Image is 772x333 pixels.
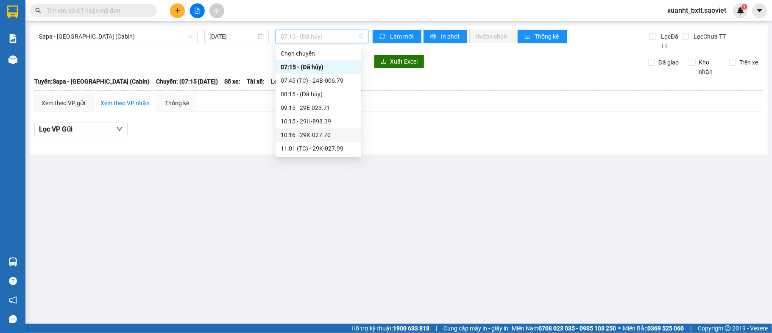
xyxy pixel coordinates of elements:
div: 07:15 - (Đã hủy) [281,62,356,72]
span: 1 [743,4,746,10]
span: Số xe: [224,77,240,86]
div: Xem theo VP nhận [100,98,150,108]
img: icon-new-feature [737,7,744,14]
b: Tuyến: Sapa - [GEOGRAPHIC_DATA] (Cabin) [34,78,150,85]
b: Sao Việt [51,20,103,34]
span: Làm mới [390,32,415,41]
sup: 1 [741,4,747,10]
span: file-add [194,8,200,14]
span: Lọc Chưa TT [690,32,727,41]
span: Kho nhận [696,58,723,76]
div: 08:15 - (Đã hủy) [281,90,356,99]
span: Cung cấp máy in - giấy in: [443,324,510,333]
input: Tìm tên, số ĐT hoặc mã đơn [47,6,147,15]
img: logo-vxr [7,6,18,18]
button: syncLàm mới [373,30,421,43]
span: Sapa - Hà Nội (Cabin) [39,30,192,43]
button: caret-down [752,3,767,18]
span: question-circle [9,277,17,285]
span: copyright [725,325,731,331]
button: Lọc VP Gửi [34,123,128,136]
span: Thống kê [535,32,560,41]
span: Đã giao [655,58,682,67]
div: Xem theo VP gửi [42,98,85,108]
strong: 1900 633 818 [393,325,429,332]
span: message [9,315,17,323]
div: 10:16 - 29K-027.70 [281,130,356,140]
h2: X8NUYXN8 [5,49,68,63]
span: notification [9,296,17,304]
div: Thống kê [165,98,189,108]
span: caret-down [756,7,764,14]
div: 10:15 - 29H-898.39 [281,117,356,126]
span: | [690,324,691,333]
button: plus [170,3,185,18]
span: Lọc VP Gửi [39,124,72,134]
span: bar-chart [524,34,532,40]
button: aim [209,3,224,18]
button: In đơn chọn [469,30,516,43]
img: solution-icon [8,34,17,43]
span: | [436,324,437,333]
span: Miền Nam [512,324,616,333]
span: Loại xe: [271,77,292,86]
strong: 0369 525 060 [647,325,684,332]
button: downloadXuất Excel [374,55,424,68]
span: aim [214,8,220,14]
img: warehouse-icon [8,257,17,266]
h2: [PERSON_NAME]: VP 7 [PERSON_NAME] [45,49,205,129]
div: 09:15 - 29E-023.71 [281,103,356,112]
span: ⚪️ [618,327,621,330]
img: warehouse-icon [8,55,17,64]
button: bar-chartThống kê [518,30,567,43]
img: logo.jpg [5,7,47,49]
span: Chuyến: (07:15 [DATE]) [156,77,218,86]
div: 11:01 (TC) - 29K-027.99 [281,144,356,153]
span: Lọc Đã TT [658,32,682,50]
input: 11/08/2025 [209,32,256,41]
span: sync [379,34,387,40]
span: Miền Bắc [623,324,684,333]
strong: 0708 023 035 - 0935 103 250 [538,325,616,332]
span: xuanht_bxtt.saoviet [661,5,733,16]
span: plus [175,8,181,14]
div: 07:45 (TC) - 24B-006.79 [281,76,356,85]
span: printer [430,34,438,40]
div: Chọn chuyến [281,49,356,58]
span: 07:15 - (Đã hủy) [281,30,363,43]
span: In phơi [441,32,460,41]
span: Trên xe [736,58,761,67]
b: [DOMAIN_NAME] [113,7,205,21]
span: Tài xế: [247,77,265,86]
div: Chọn chuyến [276,47,361,60]
button: file-add [190,3,205,18]
span: Hỗ trợ kỹ thuật: [351,324,429,333]
span: search [35,8,41,14]
button: printerIn phơi [424,30,467,43]
span: down [116,126,123,132]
